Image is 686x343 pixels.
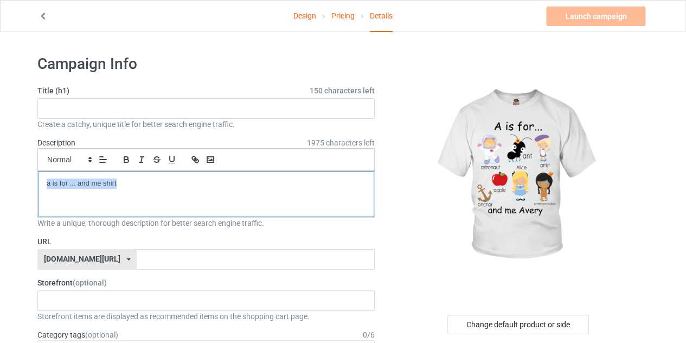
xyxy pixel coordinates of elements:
div: Change default product or side [447,315,589,334]
span: (optional) [85,331,118,339]
span: (optional) [73,278,107,287]
label: Category tags [37,329,118,340]
div: Details [370,1,393,32]
span: 1975 characters left [307,137,375,148]
h1: Campaign Info [37,54,375,74]
div: Storefront items are displayed as recommended items on the shopping cart page. [37,311,375,322]
div: 0 / 6 [363,329,375,340]
span: 150 characters left [310,85,375,96]
label: Description [37,138,75,147]
label: Title (h1) [37,85,375,96]
p: a is for ... and me shirt [47,179,366,189]
a: Pricing [331,1,355,31]
div: Create a catchy, unique title for better search engine traffic. [37,119,375,130]
a: Design [293,1,316,31]
label: URL [37,236,375,247]
label: Storefront [37,277,375,288]
div: Write a unique, thorough description for better search engine traffic. [37,218,375,228]
div: [DOMAIN_NAME][URL] [44,255,120,263]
